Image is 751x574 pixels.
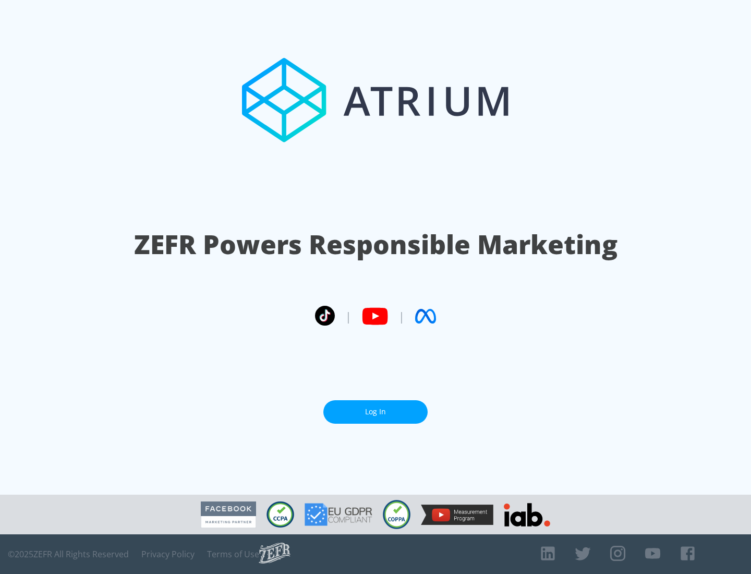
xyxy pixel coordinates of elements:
span: © 2025 ZEFR All Rights Reserved [8,549,129,559]
img: GDPR Compliant [305,503,372,526]
img: IAB [504,503,550,527]
span: | [398,308,405,324]
img: COPPA Compliant [383,500,410,529]
img: CCPA Compliant [267,501,294,528]
a: Log In [323,400,428,424]
a: Privacy Policy [141,549,195,559]
img: YouTube Measurement Program [421,505,493,525]
span: | [345,308,352,324]
a: Terms of Use [207,549,259,559]
img: Facebook Marketing Partner [201,501,256,528]
h1: ZEFR Powers Responsible Marketing [134,226,617,262]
